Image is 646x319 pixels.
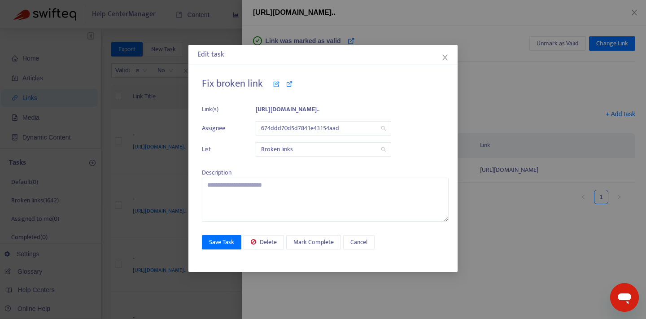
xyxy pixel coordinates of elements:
[350,237,367,247] span: Cancel
[381,126,386,131] span: search
[440,52,450,62] button: Close
[202,235,241,249] button: Save Task
[197,49,449,60] div: Edit task
[343,235,375,249] button: Cancel
[202,123,233,133] span: Assignee
[202,144,233,154] span: List
[610,283,639,312] iframe: Button to launch messaging window
[202,167,231,178] span: Description
[441,54,449,61] span: close
[286,235,341,249] button: Mark Complete
[209,237,234,247] span: Save Task
[244,235,284,249] button: Delete
[381,147,386,152] span: search
[261,122,386,135] span: 674ddd70d5d7841e43154aad
[293,237,334,247] span: Mark Complete
[256,104,319,114] b: [URL][DOMAIN_NAME]..
[261,143,386,156] span: Broken links
[202,78,449,90] h4: Fix broken link
[260,237,277,247] span: Delete
[202,105,233,114] span: Link(s)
